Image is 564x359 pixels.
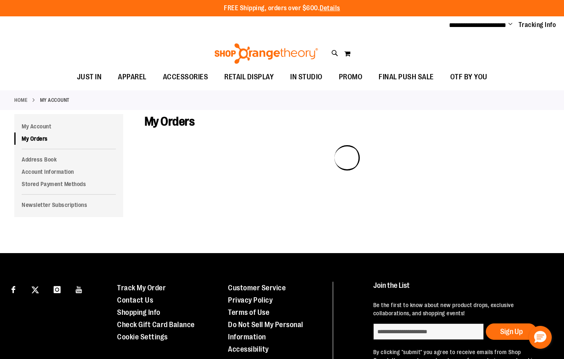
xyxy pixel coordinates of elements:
[370,68,442,87] a: FINAL PUSH SALE
[508,21,512,29] button: Account menu
[373,323,484,340] input: enter email
[486,323,537,340] button: Sign Up
[228,284,286,292] a: Customer Service
[339,68,363,86] span: PROMO
[373,301,549,317] p: Be the first to know about new product drops, exclusive collaborations, and shopping events!
[14,153,123,166] a: Address Book
[77,68,102,86] span: JUST IN
[228,321,303,341] a: Do Not Sell My Personal Information
[379,68,434,86] span: FINAL PUSH SALE
[442,68,496,87] a: OTF BY YOU
[14,166,123,178] a: Account Information
[40,96,70,104] strong: My Account
[216,68,282,87] a: RETAIL DISPLAY
[519,20,556,29] a: Tracking Info
[320,4,340,12] a: Details
[117,308,160,316] a: Shopping Info
[110,68,155,87] a: APPAREL
[117,333,168,341] a: Cookie Settings
[213,43,319,64] img: Shop Orangetheory
[500,328,523,336] span: Sign Up
[117,321,195,329] a: Check Gift Card Balance
[224,68,274,86] span: RETAIL DISPLAY
[117,296,153,304] a: Contact Us
[373,282,549,297] h4: Join the List
[331,68,371,87] a: PROMO
[117,284,166,292] a: Track My Order
[228,296,273,304] a: Privacy Policy
[14,96,27,104] a: Home
[290,68,323,86] span: IN STUDIO
[450,68,487,86] span: OTF BY YOU
[155,68,217,87] a: ACCESSORIES
[28,282,43,296] a: Visit our X page
[69,68,110,87] a: JUST IN
[228,308,269,316] a: Terms of Use
[228,345,269,353] a: Accessibility
[282,68,331,87] a: IN STUDIO
[14,132,123,145] a: My Orders
[163,68,208,86] span: ACCESSORIES
[6,282,20,296] a: Visit our Facebook page
[14,178,123,190] a: Stored Payment Methods
[144,114,195,128] span: My Orders
[14,199,123,211] a: Newsletter Subscriptions
[224,4,340,13] p: FREE Shipping, orders over $600.
[72,282,86,296] a: Visit our Youtube page
[32,286,39,294] img: Twitter
[14,120,123,132] a: My Account
[50,282,64,296] a: Visit our Instagram page
[118,68,147,86] span: APPAREL
[529,326,552,349] button: Hello, have a question? Let’s chat.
